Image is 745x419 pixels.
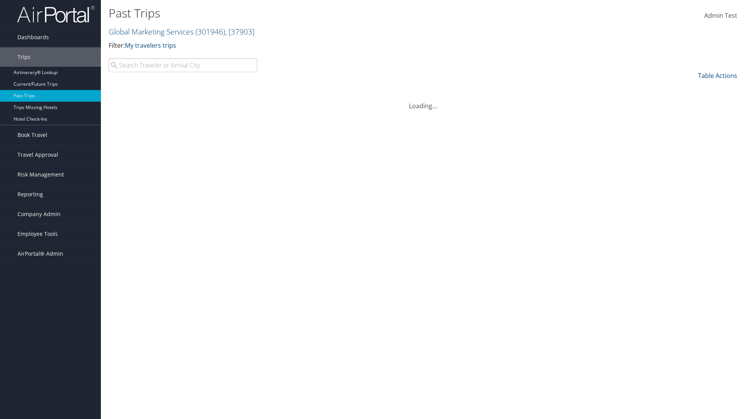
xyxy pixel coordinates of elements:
span: Travel Approval [17,145,58,164]
span: Book Travel [17,125,47,145]
h1: Past Trips [109,5,528,21]
span: Admin Test [704,11,737,20]
span: Company Admin [17,204,61,224]
input: Search Traveler or Arrival City [109,58,257,72]
span: , [ 37903 ] [225,26,255,37]
span: Employee Tools [17,224,58,244]
span: Dashboards [17,28,49,47]
a: Admin Test [704,4,737,28]
a: Table Actions [698,71,737,80]
img: airportal-logo.png [17,5,95,23]
div: Loading... [109,92,737,111]
a: My travelers trips [125,41,176,50]
span: AirPortal® Admin [17,244,63,263]
span: Reporting [17,185,43,204]
span: ( 301946 ) [196,26,225,37]
span: Risk Management [17,165,64,184]
a: Global Marketing Services [109,26,255,37]
p: Filter: [109,41,528,51]
span: Trips [17,47,31,67]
